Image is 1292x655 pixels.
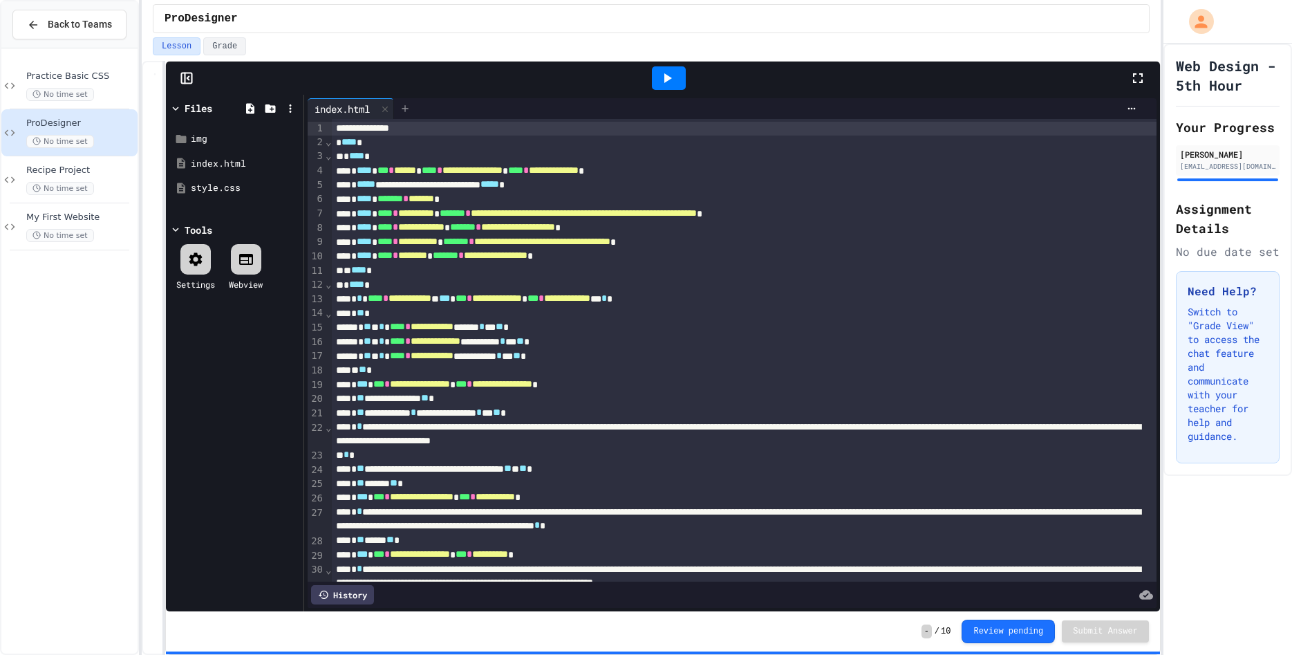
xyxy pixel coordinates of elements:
[308,178,325,193] div: 5
[308,335,325,350] div: 16
[308,250,325,264] div: 10
[308,321,325,335] div: 15
[308,563,325,605] div: 30
[1176,199,1280,238] h2: Assignment Details
[325,279,332,290] span: Fold line
[1073,626,1138,637] span: Submit Answer
[165,10,238,27] span: ProDesigner
[1188,305,1268,443] p: Switch to "Grade View" to access the chat feature and communicate with your teacher for help and ...
[26,118,135,129] span: ProDesigner
[26,165,135,176] span: Recipe Project
[176,278,215,290] div: Settings
[26,88,94,101] span: No time set
[308,164,325,178] div: 4
[1188,283,1268,299] h3: Need Help?
[308,235,325,250] div: 9
[185,223,212,237] div: Tools
[308,463,325,478] div: 24
[308,149,325,164] div: 3
[308,136,325,150] div: 2
[308,378,325,393] div: 19
[1176,118,1280,137] h2: Your Progress
[1180,161,1275,172] div: [EMAIL_ADDRESS][DOMAIN_NAME]
[921,625,932,638] span: -
[12,10,127,39] button: Back to Teams
[308,477,325,492] div: 25
[26,71,135,82] span: Practice Basic CSS
[26,229,94,242] span: No time set
[308,306,325,321] div: 14
[308,492,325,506] div: 26
[325,564,332,575] span: Fold line
[325,136,332,147] span: Fold line
[308,449,325,463] div: 23
[1174,6,1217,37] div: My Account
[308,102,377,116] div: index.html
[191,132,299,146] div: img
[26,212,135,223] span: My First Website
[308,506,325,535] div: 27
[325,422,332,433] span: Fold line
[311,585,374,605] div: History
[191,181,299,195] div: style.css
[229,278,263,290] div: Webview
[308,192,325,207] div: 6
[308,535,325,549] div: 28
[308,122,325,136] div: 1
[1176,56,1280,95] h1: Web Design - 5th Hour
[308,207,325,221] div: 7
[308,98,394,119] div: index.html
[26,135,94,148] span: No time set
[308,407,325,421] div: 21
[185,101,212,116] div: Files
[941,626,951,637] span: 10
[203,37,246,55] button: Grade
[308,278,325,293] div: 12
[1180,148,1275,160] div: [PERSON_NAME]
[308,221,325,236] div: 8
[1176,243,1280,260] div: No due date set
[308,264,325,279] div: 11
[308,392,325,407] div: 20
[26,182,94,195] span: No time set
[1062,620,1149,643] button: Submit Answer
[308,364,325,378] div: 18
[308,549,325,564] div: 29
[325,308,332,319] span: Fold line
[935,626,939,637] span: /
[962,620,1055,643] button: Review pending
[325,150,332,161] span: Fold line
[308,421,325,449] div: 22
[308,349,325,364] div: 17
[191,157,299,171] div: index.html
[153,37,200,55] button: Lesson
[48,17,112,32] span: Back to Teams
[308,293,325,307] div: 13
